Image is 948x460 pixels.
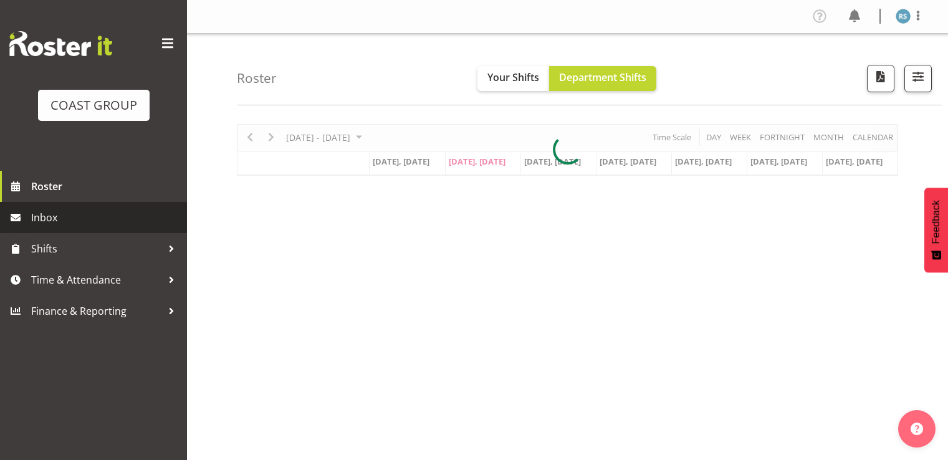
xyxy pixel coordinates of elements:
img: Rosterit website logo [9,31,112,56]
span: Shifts [31,239,162,258]
button: Department Shifts [549,66,656,91]
h4: Roster [237,71,277,85]
span: Roster [31,177,181,196]
img: help-xxl-2.png [911,423,923,435]
span: Time & Attendance [31,271,162,289]
img: rowan-swain1185.jpg [896,9,911,24]
span: Your Shifts [487,70,539,84]
button: Download a PDF of the roster according to the set date range. [867,65,894,92]
button: Filter Shifts [904,65,932,92]
span: Feedback [931,200,942,244]
button: Feedback - Show survey [924,188,948,272]
span: Department Shifts [559,70,646,84]
span: Finance & Reporting [31,302,162,320]
span: Inbox [31,208,181,227]
button: Your Shifts [477,66,549,91]
div: COAST GROUP [50,96,137,115]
